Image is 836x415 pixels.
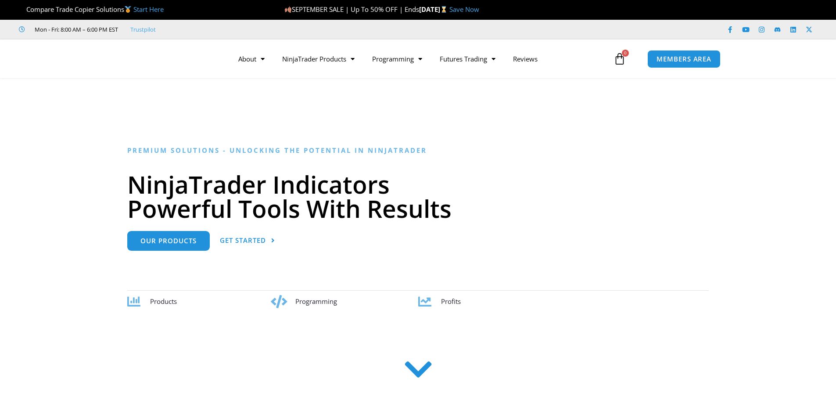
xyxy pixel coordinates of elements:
a: About [230,49,273,69]
h1: NinjaTrader Indicators Powerful Tools With Results [127,172,709,220]
a: NinjaTrader Products [273,49,363,69]
span: Profits [441,297,461,306]
span: Programming [295,297,337,306]
span: Compare Trade Copier Solutions [19,5,164,14]
a: Our Products [127,231,210,251]
a: MEMBERS AREA [647,50,721,68]
strong: [DATE] [419,5,449,14]
span: MEMBERS AREA [657,56,711,62]
img: 🏆 [19,6,26,13]
a: Programming [363,49,431,69]
a: Trustpilot [130,24,156,35]
img: 🥇 [125,6,131,13]
img: 🍂 [285,6,291,13]
nav: Menu [230,49,611,69]
a: Start Here [133,5,164,14]
a: Reviews [504,49,546,69]
span: Mon - Fri: 8:00 AM – 6:00 PM EST [32,24,118,35]
img: LogoAI | Affordable Indicators – NinjaTrader [104,43,198,75]
span: Get Started [220,237,266,244]
span: 0 [622,50,629,57]
img: ⌛ [441,6,447,13]
span: Products [150,297,177,306]
a: Get Started [220,231,275,251]
a: Save Now [449,5,479,14]
a: 0 [600,46,639,72]
a: Futures Trading [431,49,504,69]
span: Our Products [140,238,197,244]
h6: Premium Solutions - Unlocking the Potential in NinjaTrader [127,146,709,155]
span: SEPTEMBER SALE | Up To 50% OFF | Ends [284,5,419,14]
